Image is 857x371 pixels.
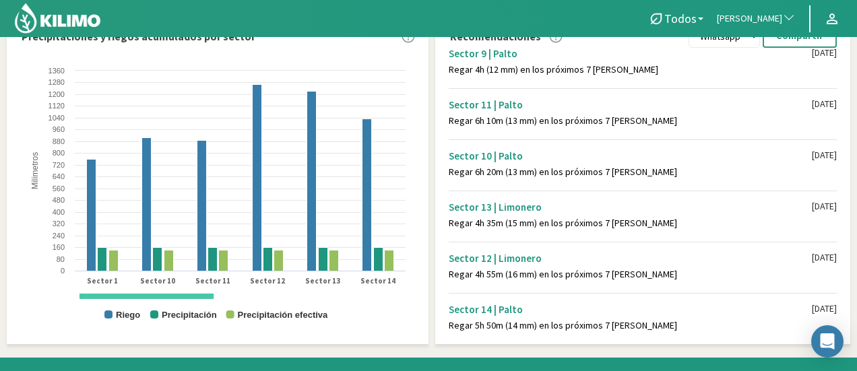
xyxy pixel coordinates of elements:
[61,267,65,275] text: 0
[53,149,65,157] text: 800
[812,252,837,263] div: [DATE]
[140,276,175,285] text: Sector 10
[449,115,812,127] div: Regar 6h 10m (13 mm) en los próximos 7 [PERSON_NAME]
[812,149,837,161] div: [DATE]
[53,125,65,133] text: 960
[449,149,812,162] div: Sector 10 | Palto
[162,310,217,320] text: Precipitación
[717,12,782,26] span: [PERSON_NAME]
[710,4,802,34] button: [PERSON_NAME]
[449,98,812,111] div: Sector 11 | Palto
[812,303,837,314] div: [DATE]
[812,201,837,212] div: [DATE]
[87,276,118,285] text: Sector 1
[49,90,65,98] text: 1200
[811,325,844,358] div: Open Intercom Messenger
[664,11,697,26] span: Todos
[449,303,812,316] div: Sector 14 | Palto
[812,98,837,110] div: [DATE]
[449,320,812,331] div: Regar 5h 50m (14 mm) en los próximos 7 [PERSON_NAME]
[49,78,65,86] text: 1280
[49,102,65,110] text: 1120
[449,217,812,229] div: Regar 4h 35m (15 mm) en los próximos 7 [PERSON_NAME]
[360,276,395,285] text: Sector 14
[53,172,65,180] text: 640
[449,269,812,280] div: Regar 4h 55m (16 mm) en los próximos 7 [PERSON_NAME]
[449,64,812,75] div: Regar 4h (12 mm) en los próximos 7 [PERSON_NAME]
[13,2,102,34] img: Kilimo
[53,243,65,251] text: 160
[238,310,328,320] text: Precipitación efectiva
[49,67,65,75] text: 1360
[195,276,230,285] text: Sector 11
[250,276,285,285] text: Sector 12
[53,232,65,240] text: 240
[305,276,340,285] text: Sector 13
[53,137,65,145] text: 880
[449,201,812,213] div: Sector 13 | Limonero
[53,196,65,204] text: 480
[30,152,40,189] text: Milímetros
[449,47,812,60] div: Sector 9 | Palto
[53,208,65,216] text: 400
[53,220,65,228] text: 320
[49,114,65,122] text: 1040
[449,166,812,178] div: Regar 6h 20m (13 mm) en los próximos 7 [PERSON_NAME]
[57,255,65,263] text: 80
[449,252,812,265] div: Sector 12 | Limonero
[53,184,65,193] text: 560
[116,310,140,320] text: Riego
[53,161,65,169] text: 720
[812,47,837,59] div: [DATE]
